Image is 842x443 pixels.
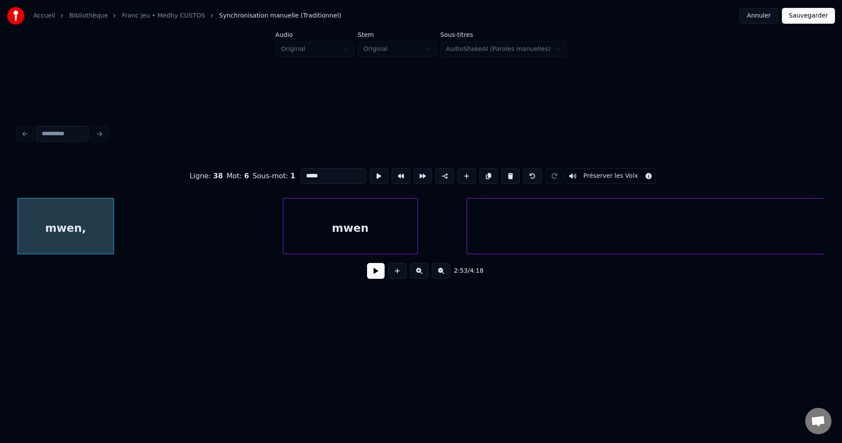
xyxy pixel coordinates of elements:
div: Mot : [226,171,249,181]
label: Sous-titres [440,32,567,38]
label: Audio [275,32,354,38]
div: Sous-mot : [253,171,295,181]
span: 4:18 [470,267,483,275]
button: Toggle [565,168,656,184]
span: 2:53 [454,267,467,275]
a: Bibliothèque [69,11,108,20]
span: 6 [244,172,249,180]
span: Synchronisation manuelle (Traditionnel) [219,11,342,20]
a: Franc jeu • Medhy CUSTOS [122,11,205,20]
img: youka [7,7,25,25]
button: Sauvegarder [782,8,835,24]
a: Accueil [33,11,55,20]
div: Ligne : [189,171,223,181]
nav: breadcrumb [33,11,341,20]
button: Annuler [739,8,778,24]
div: / [454,267,475,275]
label: Stem [358,32,437,38]
span: 38 [213,172,223,180]
span: 1 [290,172,295,180]
a: Ouvrir le chat [805,408,831,434]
